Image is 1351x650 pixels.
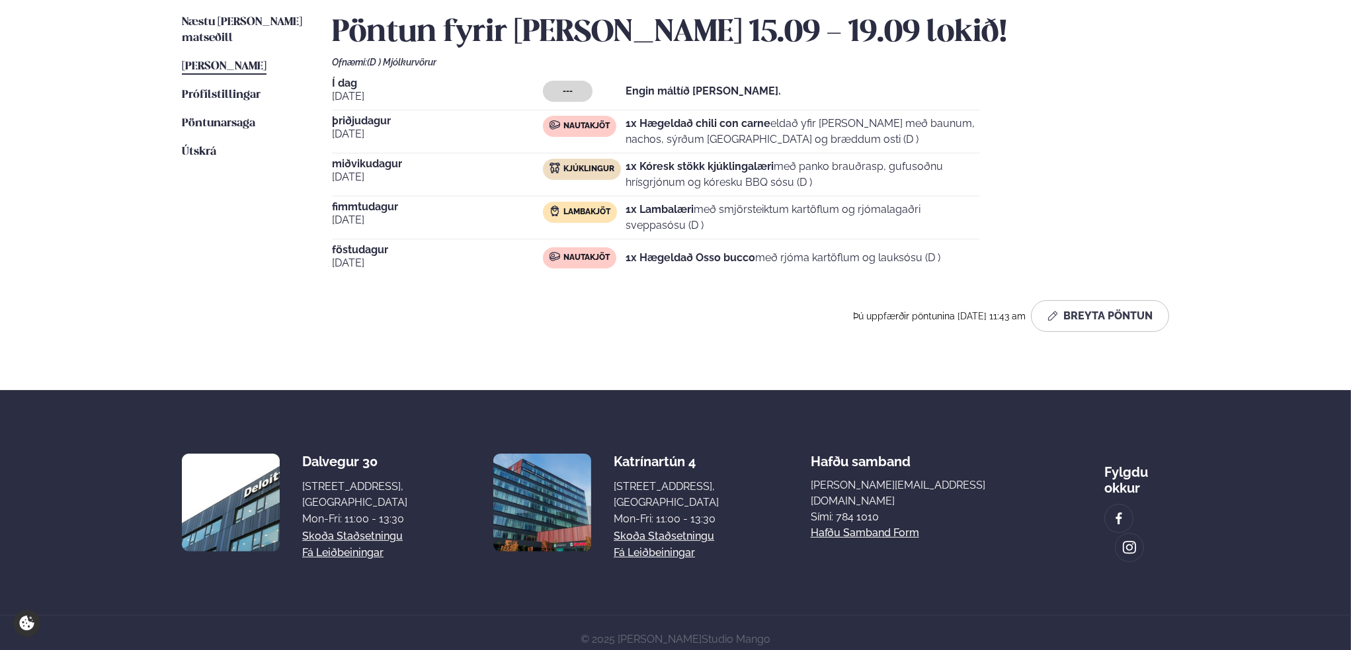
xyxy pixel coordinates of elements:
span: --- [563,86,573,97]
span: Næstu [PERSON_NAME] matseðill [182,17,302,44]
img: beef.svg [550,120,560,130]
span: Prófílstillingar [182,89,261,101]
span: Þú uppfærðir pöntunina [DATE] 11:43 am [853,311,1026,321]
span: miðvikudagur [332,159,543,169]
a: Útskrá [182,144,216,160]
strong: 1x Kóresk stökk kjúklingalæri [626,160,774,173]
a: Skoða staðsetningu [614,528,714,544]
p: Sími: 784 1010 [811,509,1013,525]
a: image alt [1116,534,1143,561]
div: Mon-Fri: 11:00 - 13:30 [302,511,407,527]
img: image alt [1122,540,1137,555]
a: Fá leiðbeiningar [614,545,695,561]
span: Lambakjöt [563,207,610,218]
img: Lamb.svg [550,206,560,216]
span: Í dag [332,78,543,89]
span: föstudagur [332,245,543,255]
span: [DATE] [332,212,543,228]
button: Breyta Pöntun [1031,300,1169,332]
img: image alt [182,454,280,551]
a: image alt [1105,505,1133,532]
a: Cookie settings [13,610,40,637]
div: [STREET_ADDRESS], [GEOGRAPHIC_DATA] [614,479,719,510]
span: [PERSON_NAME] [182,61,266,72]
span: [DATE] [332,126,543,142]
strong: Engin máltíð [PERSON_NAME]. [626,85,781,97]
span: Útskrá [182,146,216,157]
div: Katrínartún 4 [614,454,719,469]
a: Pöntunarsaga [182,116,255,132]
div: Fylgdu okkur [1104,454,1169,496]
p: með rjóma kartöflum og lauksósu (D ) [626,250,940,266]
img: image alt [493,454,591,551]
a: Fá leiðbeiningar [302,545,384,561]
strong: 1x Hægeldað chili con carne [626,117,770,130]
img: chicken.svg [550,163,560,173]
span: [DATE] [332,89,543,104]
span: fimmtudagur [332,202,543,212]
a: [PERSON_NAME] [182,59,266,75]
img: beef.svg [550,251,560,262]
h2: Pöntun fyrir [PERSON_NAME] 15.09 - 19.09 lokið! [332,15,1169,52]
a: [PERSON_NAME][EMAIL_ADDRESS][DOMAIN_NAME] [811,477,1013,509]
strong: 1x Hægeldað Osso bucco [626,251,755,264]
a: Næstu [PERSON_NAME] matseðill [182,15,306,46]
a: Hafðu samband form [811,525,919,541]
span: © 2025 [PERSON_NAME] [581,633,770,645]
a: Skoða staðsetningu [302,528,403,544]
span: [DATE] [332,169,543,185]
span: Pöntunarsaga [182,118,255,129]
p: eldað yfir [PERSON_NAME] með baunum, nachos, sýrðum [GEOGRAPHIC_DATA] og bræddum osti (D ) [626,116,980,147]
img: image alt [1112,511,1126,526]
div: [STREET_ADDRESS], [GEOGRAPHIC_DATA] [302,479,407,510]
div: Dalvegur 30 [302,454,407,469]
span: Nautakjöt [563,121,610,132]
strong: 1x Lambalæri [626,203,694,216]
span: [DATE] [332,255,543,271]
span: Hafðu samband [811,443,911,469]
span: Kjúklingur [563,164,614,175]
span: (D ) Mjólkurvörur [367,57,436,67]
a: Prófílstillingar [182,87,261,103]
span: Nautakjöt [563,253,610,263]
span: þriðjudagur [332,116,543,126]
p: með panko brauðrasp, gufusoðnu hrísgrjónum og kóresku BBQ sósu (D ) [626,159,980,190]
div: Mon-Fri: 11:00 - 13:30 [614,511,719,527]
a: Studio Mango [702,633,770,645]
p: með smjörsteiktum kartöflum og rjómalagaðri sveppasósu (D ) [626,202,980,233]
div: Ofnæmi: [332,57,1169,67]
